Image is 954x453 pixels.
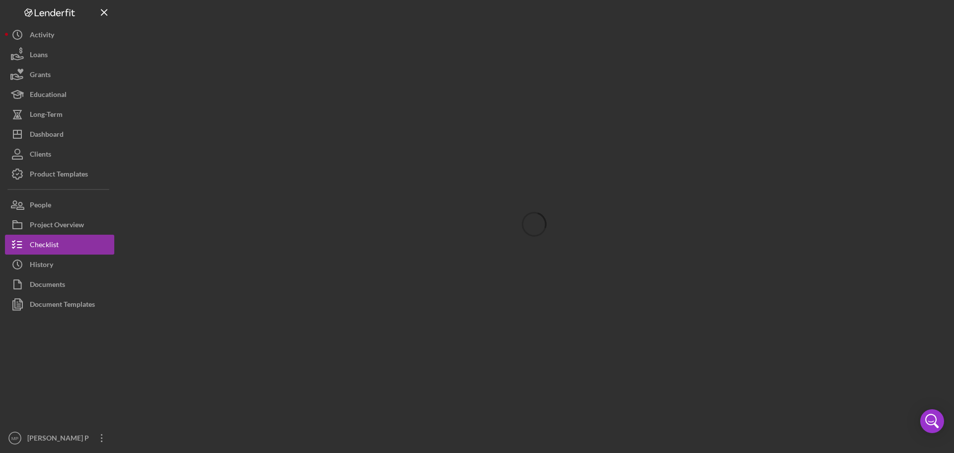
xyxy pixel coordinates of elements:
div: Project Overview [30,215,84,237]
div: Grants [30,65,51,87]
div: Long-Term [30,104,63,127]
div: Document Templates [30,294,95,317]
div: Clients [30,144,51,167]
button: Documents [5,274,114,294]
button: Clients [5,144,114,164]
div: Open Intercom Messenger [920,409,944,433]
text: MP [11,436,18,441]
button: Educational [5,85,114,104]
button: Loans [5,45,114,65]
button: MP[PERSON_NAME] P [5,428,114,448]
button: History [5,255,114,274]
button: Long-Term [5,104,114,124]
button: Activity [5,25,114,45]
div: Checklist [30,235,59,257]
button: People [5,195,114,215]
button: Grants [5,65,114,85]
div: Activity [30,25,54,47]
button: Document Templates [5,294,114,314]
button: Checklist [5,235,114,255]
div: [PERSON_NAME] P [25,428,89,451]
div: Product Templates [30,164,88,186]
div: Loans [30,45,48,67]
button: Product Templates [5,164,114,184]
div: Documents [30,274,65,297]
div: History [30,255,53,277]
div: People [30,195,51,217]
div: Dashboard [30,124,64,147]
button: Project Overview [5,215,114,235]
div: Educational [30,85,67,107]
button: Dashboard [5,124,114,144]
